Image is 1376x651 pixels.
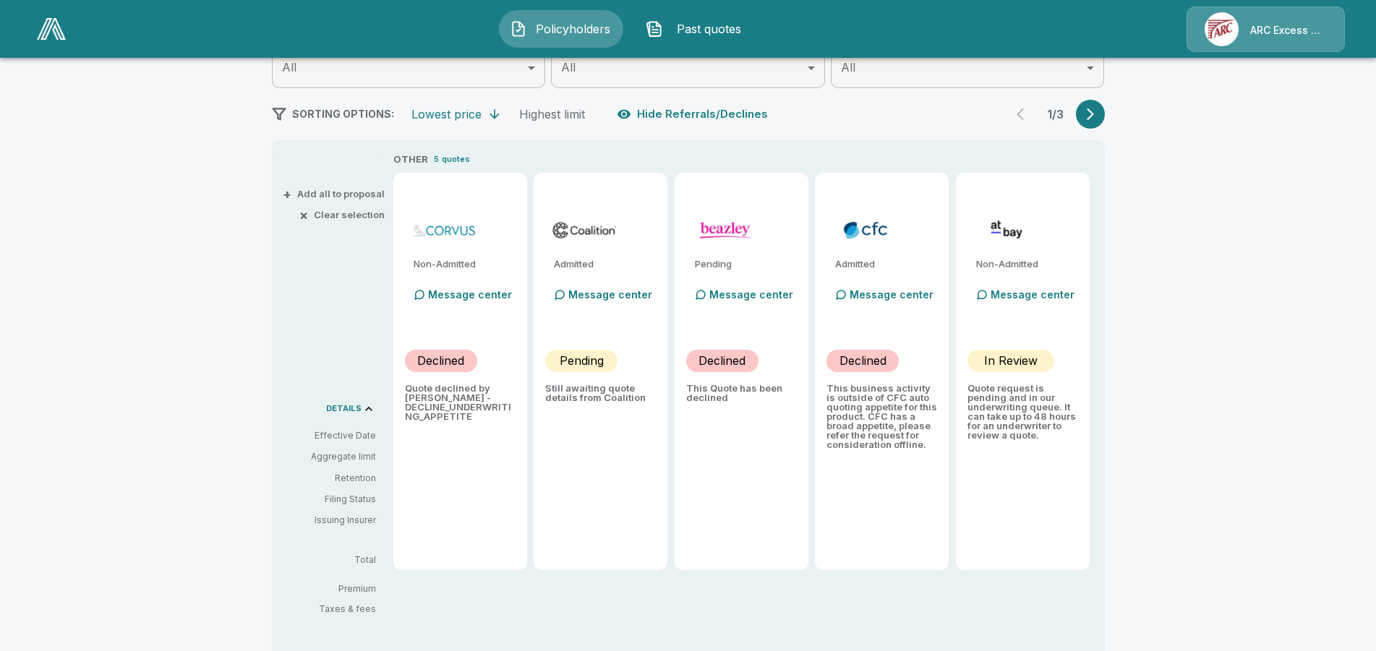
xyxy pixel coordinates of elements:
[533,20,612,38] span: Policyholders
[839,352,886,369] p: Declined
[1041,108,1070,120] p: 1 / 3
[283,429,376,442] p: Effective Date
[37,18,66,40] img: AA Logo
[560,352,604,369] p: Pending
[393,152,428,167] p: OTHER
[283,493,376,506] p: Filing Status
[1250,23,1327,38] p: ARC Excess & Surplus
[646,20,663,38] img: Past quotes Icon
[561,60,576,74] span: All
[973,219,1040,241] img: atbaycybersurplus
[545,384,656,402] p: Still awaiting quote details from Coalition
[614,100,774,128] button: Hide Referrals/Declines
[283,450,376,463] p: Aggregate limit
[405,384,516,421] p: Quote declined by [PERSON_NAME] - DECLINE_UNDERWRITING_APPETITE
[292,108,394,120] span: SORTING OPTIONS:
[686,384,797,402] p: This Quote has been declined
[832,219,899,241] img: cfccyberadmitted
[554,259,656,269] p: Admitted
[283,189,291,199] span: +
[499,10,623,48] button: Policyholders IconPolicyholders
[417,352,464,369] p: Declined
[283,472,376,485] p: Retention
[976,259,1078,269] p: Non-Admitted
[282,60,296,74] span: All
[635,10,759,48] button: Past quotes IconPast quotes
[669,20,748,38] span: Past quotes
[411,219,478,241] img: corvuscybersurplus
[850,287,933,302] p: Message center
[283,556,388,564] p: Total
[283,514,376,527] p: Issuing Insurer
[991,287,1074,302] p: Message center
[299,210,308,220] span: ×
[698,352,745,369] p: Declined
[283,585,388,593] p: Premium
[709,287,793,302] p: Message center
[967,384,1078,440] p: Quote request is pending and in our underwriting queue. It can take up to 48 hours for an underwr...
[414,259,516,269] p: Non-Admitted
[326,405,362,413] p: DETAILS
[835,259,937,269] p: Admitted
[841,60,855,74] span: All
[283,605,388,613] p: Taxes & fees
[692,219,759,241] img: beazleycyber
[695,259,797,269] p: Pending
[286,189,385,199] button: +Add all to proposal
[411,107,482,121] div: Lowest price
[434,153,439,165] p: 5
[984,352,1038,369] p: In Review
[510,20,527,38] img: Policyholders Icon
[428,287,512,302] p: Message center
[302,210,385,220] button: ×Clear selection
[442,153,470,165] p: quotes
[551,219,618,241] img: coalitioncyberadmitted
[568,287,652,302] p: Message center
[1205,12,1239,46] img: Agency Icon
[826,384,937,449] p: This business activity is outside of CFC auto quoting appetite for this product. CFC has a broad ...
[1187,7,1345,52] a: Agency IconARC Excess & Surplus
[519,107,585,121] div: Highest limit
